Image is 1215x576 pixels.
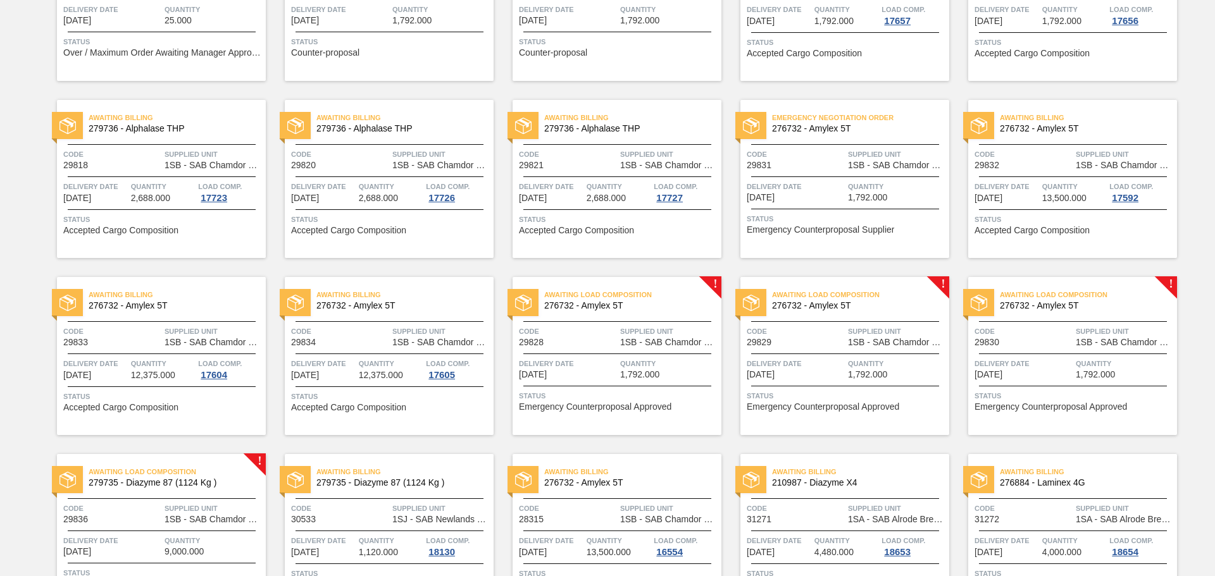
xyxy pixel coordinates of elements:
[587,180,651,193] span: Quantity
[287,118,304,134] img: status
[515,472,532,488] img: status
[426,547,458,557] div: 18130
[772,288,949,301] span: Awaiting Load Composition
[519,16,547,25] span: 07/12/2025
[291,148,389,161] span: Code
[291,403,406,412] span: Accepted Cargo Composition
[392,515,490,524] span: 1SJ - SAB Newlands Brewery
[1076,325,1174,338] span: Supplied Unit
[519,338,544,347] span: 29828
[515,118,532,134] img: status
[519,548,547,557] span: 08/13/2025
[975,180,1039,193] span: Delivery Date
[747,402,899,412] span: Emergency Counterproposal Approved
[975,370,1002,379] span: 07/25/2025
[519,161,544,170] span: 29821
[519,357,617,370] span: Delivery Date
[747,357,845,370] span: Delivery Date
[426,534,470,547] span: Load Comp.
[38,100,266,258] a: statusAwaiting Billing279736 - Alphalase THPCode29818Supplied Unit1SB - SAB Chamdor BreweryDelive...
[587,548,631,557] span: 13,500.000
[975,49,1090,58] span: Accepted Cargo Composition
[743,295,759,311] img: status
[63,515,88,524] span: 29836
[654,193,685,203] div: 17727
[620,357,718,370] span: Quantity
[975,502,1073,515] span: Code
[949,100,1177,258] a: statusAwaiting Billing276732 - Amylex 5TCode29832Supplied Unit1SB - SAB Chamdor BreweryDelivery D...
[620,502,718,515] span: Supplied Unit
[1042,3,1107,16] span: Quantity
[747,389,946,402] span: Status
[519,226,634,235] span: Accepted Cargo Composition
[165,515,263,524] span: 1SB - SAB Chamdor Brewery
[519,370,547,379] span: 07/25/2025
[654,180,697,193] span: Load Comp.
[59,472,76,488] img: status
[89,465,266,478] span: Awaiting Load Composition
[620,325,718,338] span: Supplied Unit
[426,357,490,380] a: Load Comp.17605
[1042,16,1081,26] span: 1,792.000
[519,35,718,48] span: Status
[544,478,711,487] span: 276732 - Amylex 5T
[198,357,263,380] a: Load Comp.17604
[747,148,845,161] span: Code
[131,357,196,370] span: Quantity
[38,277,266,435] a: statusAwaiting Billing276732 - Amylex 5TCode29833Supplied Unit1SB - SAB Chamdor BreweryDelivery D...
[426,534,490,557] a: Load Comp.18130
[975,226,1090,235] span: Accepted Cargo Composition
[882,16,913,26] div: 17657
[291,338,316,347] span: 29834
[291,325,389,338] span: Code
[1076,148,1174,161] span: Supplied Unit
[1109,16,1141,26] div: 17656
[165,3,263,16] span: Quantity
[291,390,490,403] span: Status
[63,338,88,347] span: 29833
[882,534,946,557] a: Load Comp.18653
[392,502,490,515] span: Supplied Unit
[975,213,1174,226] span: Status
[975,325,1073,338] span: Code
[519,48,587,58] span: Counter-proposal
[971,472,987,488] img: status
[1109,193,1141,203] div: 17592
[747,161,771,170] span: 29831
[1109,547,1141,557] div: 18654
[63,390,263,403] span: Status
[975,148,1073,161] span: Code
[743,472,759,488] img: status
[814,534,879,547] span: Quantity
[814,16,854,26] span: 1,792.000
[848,515,946,524] span: 1SA - SAB Alrode Brewery
[63,16,91,25] span: 04/24/2025
[515,295,532,311] img: status
[89,111,266,124] span: Awaiting Billing
[359,534,423,547] span: Quantity
[291,534,356,547] span: Delivery Date
[1076,370,1115,379] span: 1,792.000
[316,111,494,124] span: Awaiting Billing
[131,180,196,193] span: Quantity
[1109,3,1174,26] a: Load Comp.17656
[426,180,490,203] a: Load Comp.17726
[165,161,263,170] span: 1SB - SAB Chamdor Brewery
[747,325,845,338] span: Code
[63,547,91,556] span: 08/01/2025
[63,180,128,193] span: Delivery Date
[1109,3,1153,16] span: Load Comp.
[63,148,161,161] span: Code
[63,371,91,380] span: 07/18/2025
[63,35,263,48] span: Status
[721,100,949,258] a: statusEmergency Negotiation Order276732 - Amylex 5TCode29831Supplied Unit1SB - SAB Chamdor Brewer...
[291,3,389,16] span: Delivery Date
[1000,124,1167,133] span: 276732 - Amylex 5T
[291,226,406,235] span: Accepted Cargo Composition
[359,371,403,380] span: 12,375.000
[620,16,659,25] span: 1,792.000
[1076,502,1174,515] span: Supplied Unit
[266,100,494,258] a: statusAwaiting Billing279736 - Alphalase THPCode29820Supplied Unit1SB - SAB Chamdor BreweryDelive...
[89,124,256,133] span: 279736 - Alphalase THP
[1000,301,1167,310] span: 276732 - Amylex 5T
